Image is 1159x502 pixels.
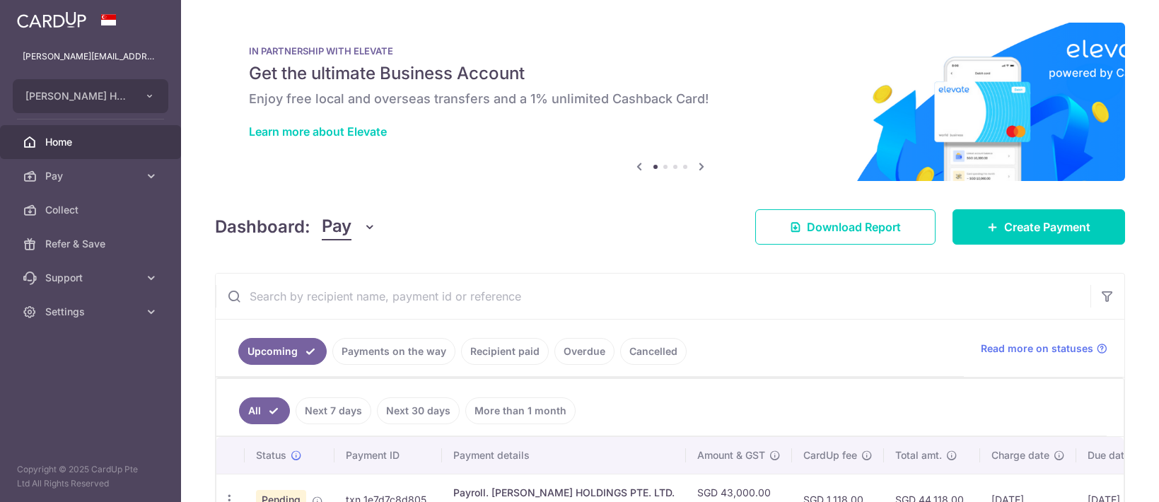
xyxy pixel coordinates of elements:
[25,89,130,103] span: [PERSON_NAME] HOLDINGS PTE. LTD.
[620,338,687,365] a: Cancelled
[465,397,576,424] a: More than 1 month
[807,218,901,235] span: Download Report
[249,45,1091,57] p: IN PARTNERSHIP WITH ELEVATE
[442,437,686,474] th: Payment details
[1004,218,1090,235] span: Create Payment
[461,338,549,365] a: Recipient paid
[981,342,1093,356] span: Read more on statuses
[17,11,86,28] img: CardUp
[216,274,1090,319] input: Search by recipient name, payment id or reference
[45,203,139,217] span: Collect
[45,271,139,285] span: Support
[322,214,351,240] span: Pay
[239,397,290,424] a: All
[249,91,1091,107] h6: Enjoy free local and overseas transfers and a 1% unlimited Cashback Card!
[249,62,1091,85] h5: Get the ultimate Business Account
[215,23,1125,181] img: Renovation banner
[377,397,460,424] a: Next 30 days
[45,237,139,251] span: Refer & Save
[803,448,857,462] span: CardUp fee
[13,79,168,113] button: [PERSON_NAME] HOLDINGS PTE. LTD.
[981,342,1107,356] a: Read more on statuses
[991,448,1049,462] span: Charge date
[45,135,139,149] span: Home
[895,448,942,462] span: Total amt.
[238,338,327,365] a: Upcoming
[554,338,615,365] a: Overdue
[697,448,765,462] span: Amount & GST
[322,214,376,240] button: Pay
[215,214,310,240] h4: Dashboard:
[45,305,139,319] span: Settings
[249,124,387,139] a: Learn more about Elevate
[45,169,139,183] span: Pay
[332,338,455,365] a: Payments on the way
[755,209,936,245] a: Download Report
[453,486,675,500] div: Payroll. [PERSON_NAME] HOLDINGS PTE. LTD.
[296,397,371,424] a: Next 7 days
[953,209,1125,245] a: Create Payment
[1088,448,1130,462] span: Due date
[334,437,442,474] th: Payment ID
[23,49,158,64] p: [PERSON_NAME][EMAIL_ADDRESS][DOMAIN_NAME]
[256,448,286,462] span: Status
